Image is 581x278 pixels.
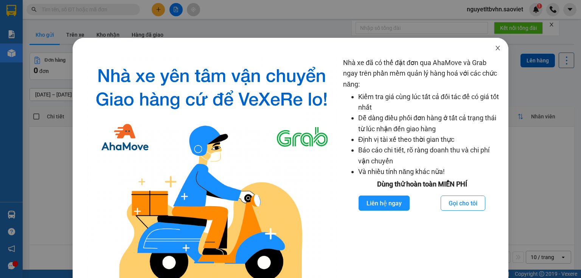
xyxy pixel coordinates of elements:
[449,199,477,208] span: Gọi cho tôi
[358,145,501,166] li: Báo cáo chi tiết, rõ ràng doanh thu và chi phí vận chuyển
[358,113,501,134] li: Dễ dàng điều phối đơn hàng ở tất cả trạng thái từ lúc nhận đến giao hàng
[358,166,501,177] li: Và nhiều tính năng khác nữa!
[367,199,402,208] span: Liên hệ ngay
[495,45,501,51] span: close
[441,196,485,211] button: Gọi cho tôi
[487,38,508,59] button: Close
[359,196,410,211] button: Liên hệ ngay
[358,92,501,113] li: Kiểm tra giá cùng lúc tất cả đối tác để có giá tốt nhất
[358,134,501,145] li: Định vị tài xế theo thời gian thực
[343,179,501,189] div: Dùng thử hoàn toàn MIỄN PHÍ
